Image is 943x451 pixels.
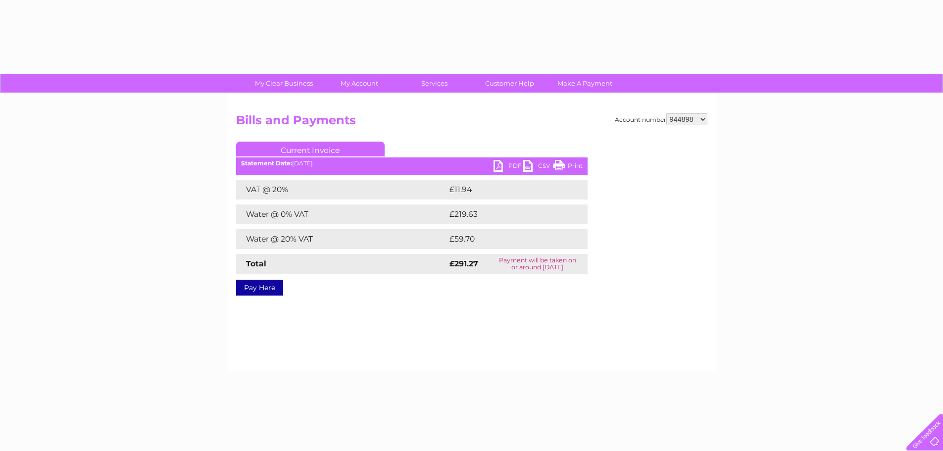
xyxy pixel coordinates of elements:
a: My Account [318,74,400,93]
td: Payment will be taken on or around [DATE] [488,254,587,274]
b: Statement Date: [241,159,292,167]
a: PDF [494,160,523,174]
a: Current Invoice [236,142,385,156]
strong: £291.27 [449,259,478,268]
td: £219.63 [447,204,569,224]
div: Account number [615,113,707,125]
div: [DATE] [236,160,588,167]
a: CSV [523,160,553,174]
h2: Bills and Payments [236,113,707,132]
a: Services [394,74,475,93]
a: Print [553,160,583,174]
a: Pay Here [236,280,283,296]
td: £59.70 [447,229,568,249]
a: Make A Payment [544,74,626,93]
strong: Total [246,259,266,268]
td: £11.94 [447,180,566,200]
td: Water @ 20% VAT [236,229,447,249]
td: VAT @ 20% [236,180,447,200]
a: Customer Help [469,74,550,93]
td: Water @ 0% VAT [236,204,447,224]
a: My Clear Business [243,74,325,93]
